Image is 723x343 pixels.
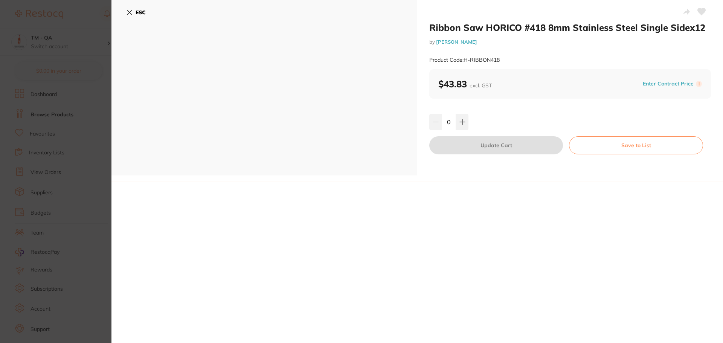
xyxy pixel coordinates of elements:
h2: Ribbon Saw HORICO #418 8mm Stainless Steel Single Sidex12 [429,22,711,33]
button: Update Cart [429,136,563,154]
b: $43.83 [438,78,492,90]
button: ESC [127,6,146,19]
button: Save to List [569,136,703,154]
small: Product Code: H-RIBBON418 [429,57,500,63]
a: [PERSON_NAME] [436,39,477,45]
label: i [696,81,702,87]
b: ESC [136,9,146,16]
span: excl. GST [470,82,492,89]
small: by [429,39,711,45]
button: Enter Contract Price [641,80,696,87]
